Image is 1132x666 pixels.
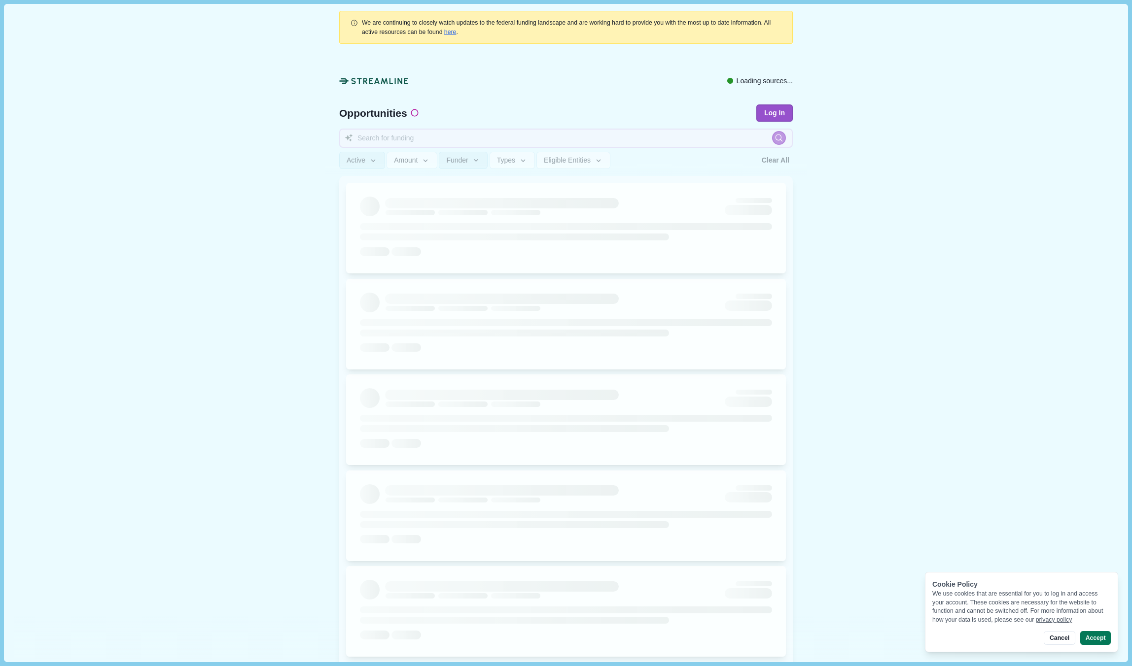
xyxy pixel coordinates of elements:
[932,580,978,588] span: Cookie Policy
[1080,631,1111,645] button: Accept
[490,152,535,169] button: Types
[387,152,437,169] button: Amount
[339,108,407,118] span: Opportunities
[446,156,468,165] span: Funder
[497,156,515,165] span: Types
[932,590,1111,624] div: We use cookies that are essential for you to log in and access your account. These cookies are ne...
[362,18,782,36] div: .
[444,29,457,35] a: here
[1036,616,1072,623] a: privacy policy
[737,76,793,86] span: Loading sources...
[347,156,365,165] span: Active
[756,104,793,122] button: Log In
[536,152,610,169] button: Eligible Entities
[362,19,771,35] span: We are continuing to closely watch updates to the federal funding landscape and are working hard ...
[439,152,488,169] button: Funder
[544,156,591,165] span: Eligible Entities
[339,152,385,169] button: Active
[758,152,793,169] button: Clear All
[339,129,793,148] input: Search for funding
[1044,631,1075,645] button: Cancel
[394,156,418,165] span: Amount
